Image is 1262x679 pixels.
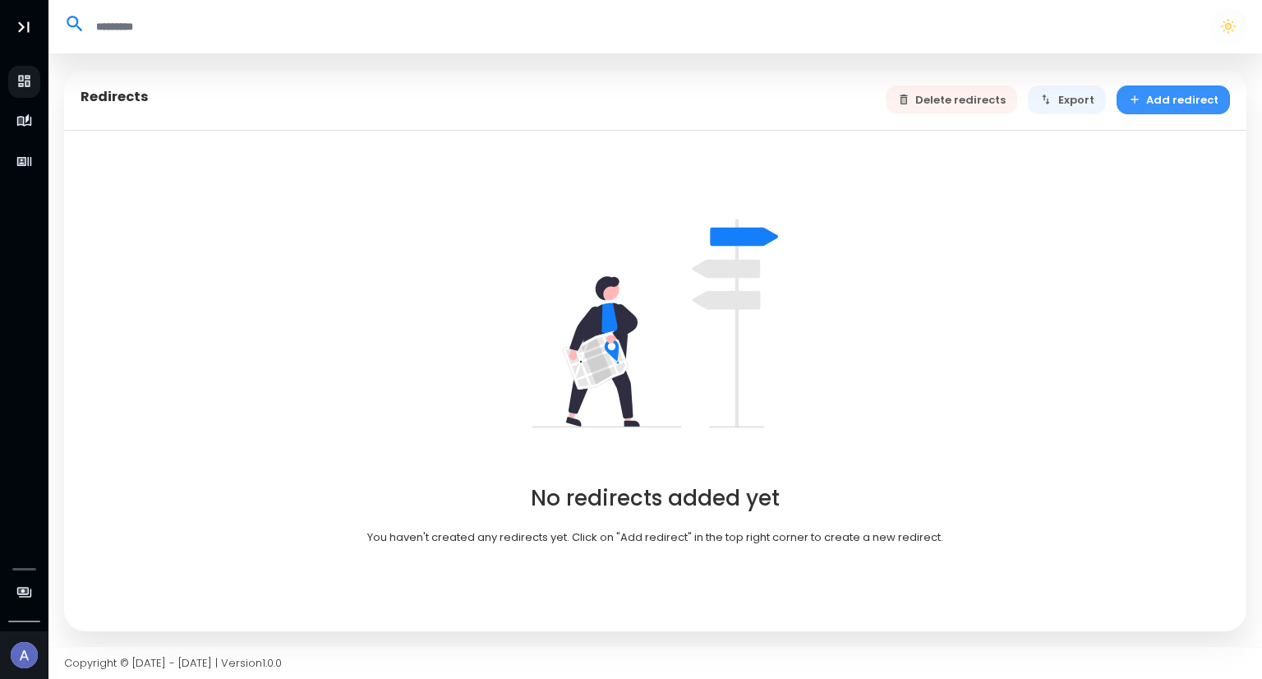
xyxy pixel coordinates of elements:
button: Add redirect [1117,85,1231,114]
button: Toggle Aside [8,12,39,43]
img: undraw_right_direction_tge8-82dba1b9.svg [532,200,778,446]
img: Avatar [11,642,38,669]
h2: No redirects added yet [531,486,780,511]
p: You haven't created any redirects yet. Click on "Add redirect" in the top right corner to create ... [367,529,943,546]
h5: Redirects [81,89,149,105]
span: Copyright © [DATE] - [DATE] | Version 1.0.0 [64,655,282,671]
